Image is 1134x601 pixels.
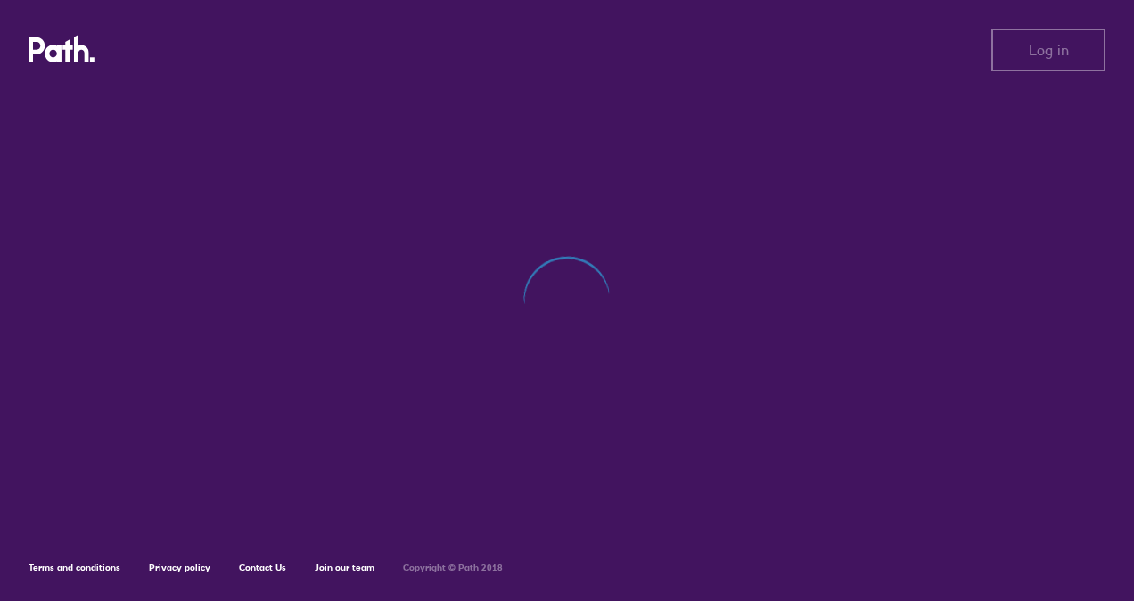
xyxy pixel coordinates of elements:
[991,29,1105,71] button: Log in
[1029,42,1069,58] span: Log in
[403,563,503,573] h6: Copyright © Path 2018
[29,562,120,573] a: Terms and conditions
[315,562,374,573] a: Join our team
[239,562,286,573] a: Contact Us
[149,562,210,573] a: Privacy policy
